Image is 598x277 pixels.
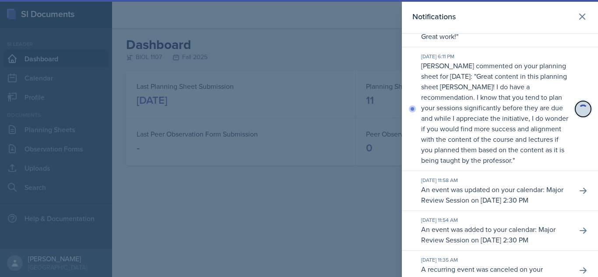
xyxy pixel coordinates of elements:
p: Great content in this planning sheet [PERSON_NAME]! I do have a recommendation. I know that you t... [421,71,568,165]
div: [DATE] 11:54 AM [421,216,570,224]
div: [DATE] 6:11 PM [421,53,570,60]
p: An event was added to your calendar: Major Review Session on [DATE] 2:30 PM [421,224,570,245]
h2: Notifications [412,11,456,23]
p: [PERSON_NAME] commented on your planning sheet for [DATE]: " " [421,60,570,165]
div: [DATE] 11:58 AM [421,176,570,184]
div: [DATE] 11:35 AM [421,256,570,264]
p: An event was updated on your calendar: Major Review Session on [DATE] 2:30 PM [421,184,570,205]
